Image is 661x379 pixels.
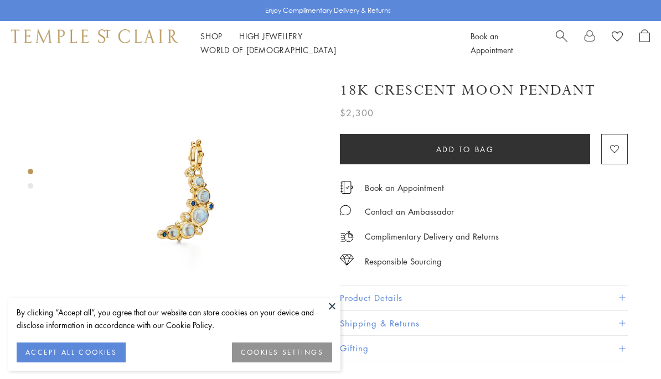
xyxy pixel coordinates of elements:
button: COOKIES SETTINGS [232,342,332,362]
div: Product gallery navigation [28,166,33,198]
button: Add to bag [340,134,590,164]
div: By clicking “Accept all”, you agree that our website can store cookies on your device and disclos... [17,306,332,331]
button: Shipping & Returns [340,311,628,336]
button: Gifting [340,336,628,361]
a: High JewelleryHigh Jewellery [239,30,303,41]
span: Add to bag [436,143,494,155]
img: P34840-BMSPDIS [72,65,323,316]
nav: Main navigation [200,29,446,57]
a: View Wishlist [612,29,623,46]
button: ACCEPT ALL COOKIES [17,342,126,362]
div: Contact an Ambassador [365,205,454,219]
div: Responsible Sourcing [365,255,442,268]
img: icon_delivery.svg [340,230,354,243]
a: ShopShop [200,30,223,41]
span: $2,300 [340,106,374,120]
iframe: Gorgias live chat messenger [606,327,650,368]
p: Enjoy Complimentary Delivery & Returns [265,5,391,16]
img: icon_sourcing.svg [340,255,354,266]
a: Search [556,29,567,57]
a: World of [DEMOGRAPHIC_DATA]World of [DEMOGRAPHIC_DATA] [200,44,336,55]
a: Book an Appointment [365,181,444,194]
h1: 18K Crescent Moon Pendant [340,81,596,100]
button: Product Details [340,285,628,310]
img: Temple St. Clair [11,29,178,43]
p: Complimentary Delivery and Returns [365,230,499,243]
img: MessageIcon-01_2.svg [340,205,351,216]
img: icon_appointment.svg [340,181,353,194]
a: Book an Appointment [471,30,513,55]
a: Open Shopping Bag [639,29,650,57]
